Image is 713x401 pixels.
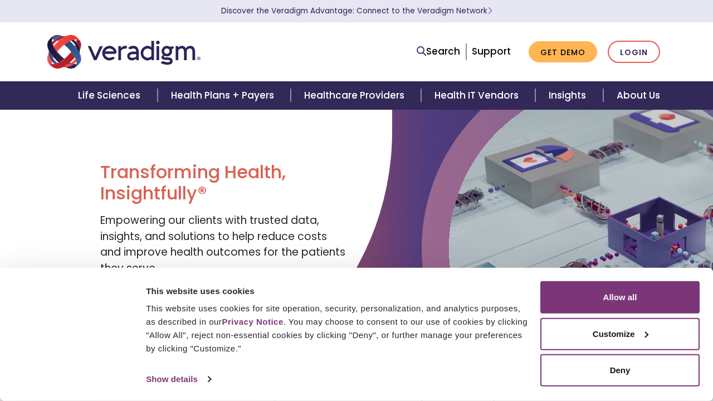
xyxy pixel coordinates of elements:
a: Discover the Veradigm Advantage: Connect to the Veradigm NetworkLearn More [221,6,492,16]
h1: Transforming Health, Insightfully® [100,162,348,204]
div: This website uses cookies for site operation, security, personalization, and analytics purposes, ... [146,302,528,355]
a: Health IT Vendors [421,81,535,110]
a: Show details [146,371,211,388]
a: Healthcare Providers [291,81,421,110]
a: Health Plans + Payers [158,81,291,110]
a: Life Sciences [65,81,157,110]
button: Customize [540,317,700,350]
a: Login [608,41,660,63]
a: Support [472,45,511,58]
span: Empowering our clients with trusted data, insights, and solutions to help reduce costs and improv... [100,213,345,276]
a: Insights [535,81,603,110]
a: Search [417,44,460,59]
a: Privacy Notice [222,317,283,326]
button: Deny [540,354,700,387]
a: Get Demo [529,41,597,63]
div: This website uses cookies [146,284,528,297]
button: Allow all [540,281,700,314]
a: About Us [603,81,673,110]
img: Veradigm logo [47,33,201,70]
span: Learn More [487,6,492,16]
